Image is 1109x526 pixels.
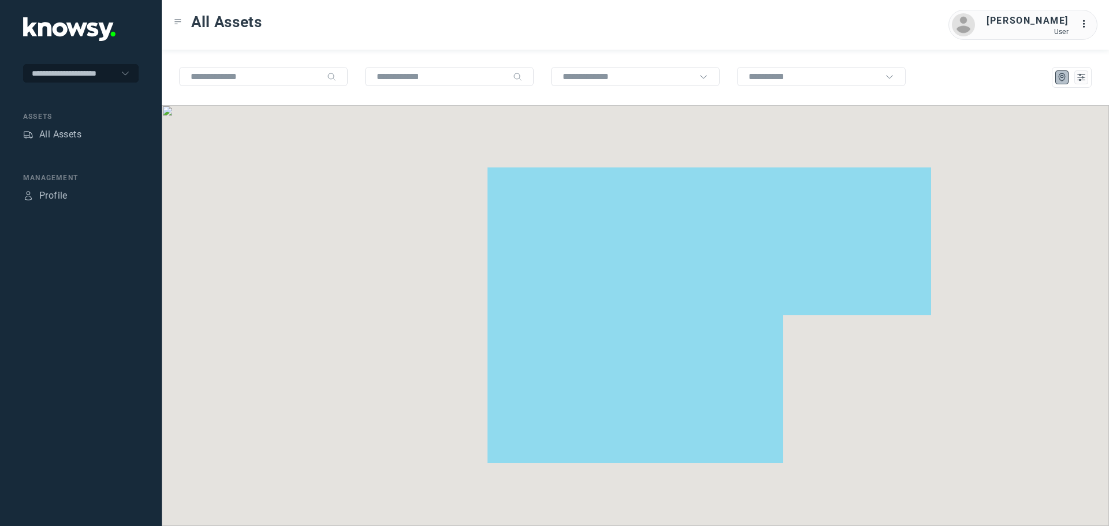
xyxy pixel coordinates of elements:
div: : [1080,17,1094,33]
div: Assets [23,129,34,140]
span: All Assets [191,12,262,32]
a: ProfileProfile [23,189,68,203]
a: AssetsAll Assets [23,128,81,141]
div: Assets [23,111,139,122]
div: All Assets [39,128,81,141]
div: [PERSON_NAME] [987,14,1069,28]
div: Search [513,72,522,81]
div: Toggle Menu [174,18,182,26]
div: Profile [23,191,34,201]
div: User [987,28,1069,36]
div: List [1076,72,1086,83]
tspan: ... [1081,20,1092,28]
div: : [1080,17,1094,31]
div: Profile [39,189,68,203]
div: Map [1057,72,1067,83]
div: Search [327,72,336,81]
img: Application Logo [23,17,116,41]
img: avatar.png [952,13,975,36]
div: Management [23,173,139,183]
